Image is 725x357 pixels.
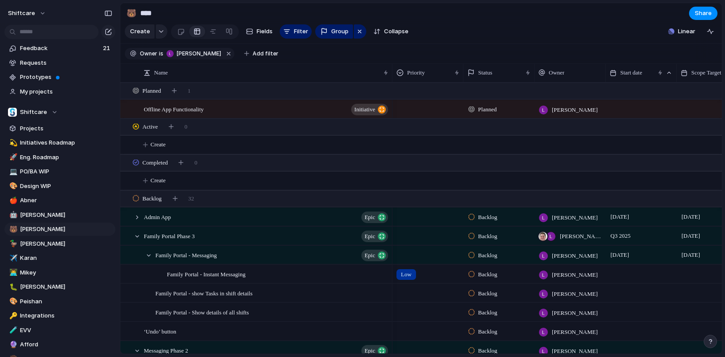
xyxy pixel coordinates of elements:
[177,50,221,58] span: [PERSON_NAME]
[478,68,492,77] span: Status
[127,7,136,19] div: 🐻
[9,340,16,350] div: 🔮
[4,338,115,351] a: 🔮Afford
[4,309,115,322] div: 🔑Integrations
[9,167,16,177] div: 💻
[560,232,602,241] span: [PERSON_NAME] , [PERSON_NAME]
[364,345,375,357] span: Epic
[20,282,112,291] span: [PERSON_NAME]
[151,176,166,185] span: Create
[4,266,115,279] div: 👨‍💻Mikey
[315,24,353,39] button: Group
[159,50,163,58] span: is
[20,297,112,306] span: Peishan
[155,250,217,260] span: Family Portal - Messaging
[384,27,408,36] span: Collapse
[144,212,171,222] span: Admin App
[552,328,598,337] span: [PERSON_NAME]
[8,182,17,191] button: 🎨
[361,231,388,242] button: Epic
[124,6,139,20] button: 🐻
[130,27,150,36] span: Create
[4,194,115,207] a: 🍎Abner
[9,152,16,162] div: 🚀
[185,122,188,131] span: 0
[8,9,35,18] span: shiftcare
[4,42,115,55] a: Feedback21
[20,167,112,176] span: PO/BA WIP
[20,153,112,162] span: Eng. Roadmap
[8,225,17,234] button: 🐻
[4,223,115,236] div: 🐻[PERSON_NAME]
[143,194,162,203] span: Backlog
[20,87,112,96] span: My projects
[144,326,176,336] span: ‘Undo’ button
[478,270,497,279] span: Backlog
[679,231,702,241] span: [DATE]
[351,104,388,115] button: initiative
[478,232,497,241] span: Backlog
[549,68,564,77] span: Owner
[20,124,112,133] span: Projects
[144,104,204,114] span: Offline App Functionality
[8,254,17,263] button: ✈️
[8,211,17,220] button: 🤖
[20,268,112,277] span: Mikey
[8,138,17,147] button: 💫
[552,309,598,318] span: [PERSON_NAME]
[4,151,115,164] a: 🚀Eng. Roadmap
[20,196,112,205] span: Abner
[478,105,497,114] span: Planned
[4,295,115,308] a: 🎨Peishan
[9,138,16,148] div: 💫
[407,68,425,77] span: Priority
[679,212,702,222] span: [DATE]
[9,210,16,220] div: 🤖
[552,290,598,298] span: [PERSON_NAME]
[4,180,115,193] a: 🎨Design WIP
[552,271,598,279] span: [PERSON_NAME]
[370,24,412,39] button: Collapse
[8,167,17,176] button: 💻
[164,49,223,59] button: [PERSON_NAME]
[4,85,115,98] a: My projects
[608,212,631,222] span: [DATE]
[9,296,16,306] div: 🎨
[608,231,633,241] span: Q3 2025
[151,140,166,149] span: Create
[8,311,17,320] button: 🔑
[665,25,699,38] button: Linear
[280,24,312,39] button: Filter
[364,249,375,262] span: Epic
[20,211,112,220] span: [PERSON_NAME]
[4,324,115,337] a: 🧪EVV
[143,122,158,131] span: Active
[143,158,168,167] span: Completed
[155,288,253,298] span: Family Portal - show Tasks in shift details
[9,253,16,263] div: ✈️
[4,165,115,178] div: 💻PO/BA WIP
[4,122,115,135] a: Projects
[9,224,16,235] div: 🐻
[20,311,112,320] span: Integrations
[8,239,17,248] button: 🦆
[678,27,695,36] span: Linear
[9,311,16,321] div: 🔑
[20,108,47,117] span: Shiftcare
[188,194,194,203] span: 32
[103,44,112,53] span: 21
[4,251,115,265] a: ✈️Karan
[478,327,497,336] span: Backlog
[354,103,375,116] span: initiative
[4,136,115,149] a: 💫Initiatives Roadmap
[361,212,388,223] button: Epic
[4,208,115,222] a: 🤖[PERSON_NAME]
[20,340,112,349] span: Afford
[364,230,375,243] span: Epic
